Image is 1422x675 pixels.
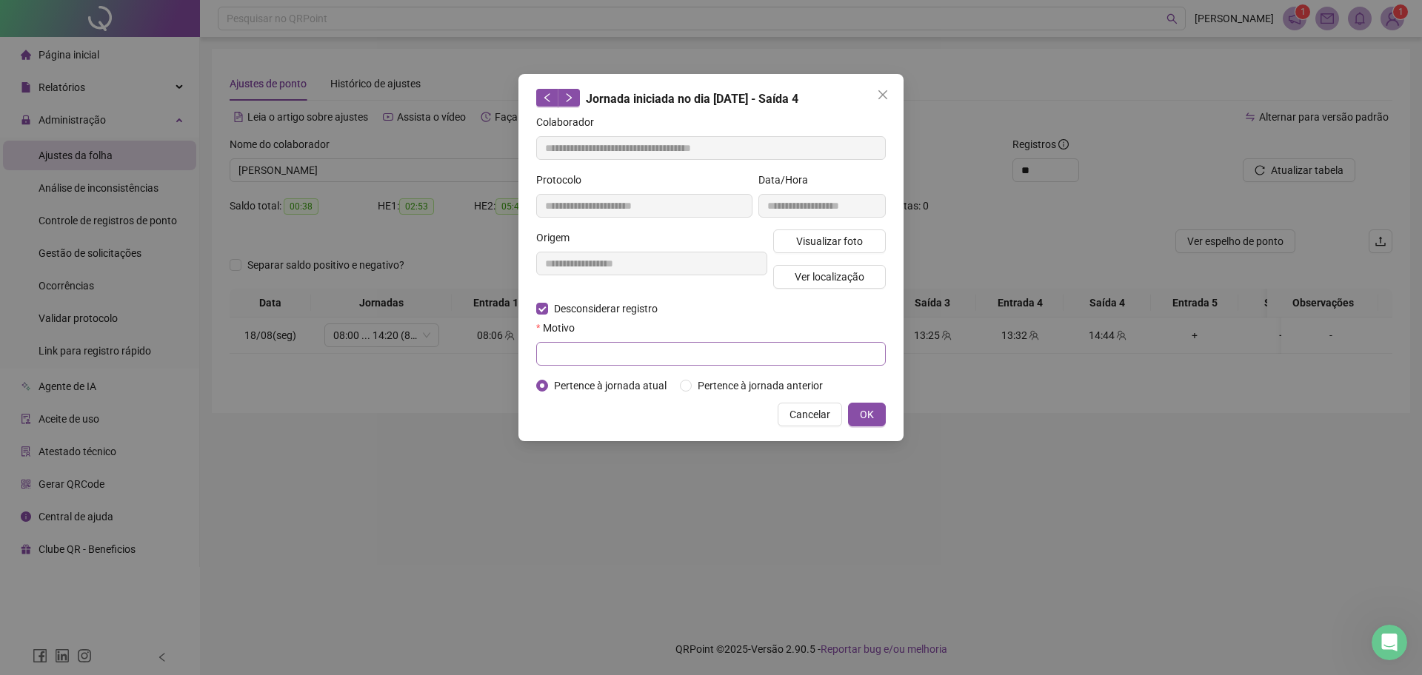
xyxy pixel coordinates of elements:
[536,320,584,336] label: Motivo
[558,89,580,107] button: right
[564,93,574,103] span: right
[778,403,842,426] button: Cancelar
[871,83,895,107] button: Close
[877,89,889,101] span: close
[860,406,874,423] span: OK
[536,89,886,108] div: Jornada iniciada no dia [DATE] - Saída 4
[548,300,664,317] span: Desconsiderar registro
[796,233,863,249] span: Visualizar foto
[758,172,818,188] label: Data/Hora
[848,403,886,426] button: OK
[542,93,553,103] span: left
[790,406,830,423] span: Cancelar
[795,269,864,285] span: Ver localização
[536,229,579,246] label: Origem
[1372,625,1407,660] iframe: Intercom live chat
[536,172,591,188] label: Protocolo
[692,377,829,394] span: Pertence à jornada anterior
[773,265,886,289] button: Ver localização
[548,377,672,394] span: Pertence à jornada atual
[773,229,886,253] button: Visualizar foto
[536,114,604,130] label: Colaborador
[536,89,558,107] button: left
